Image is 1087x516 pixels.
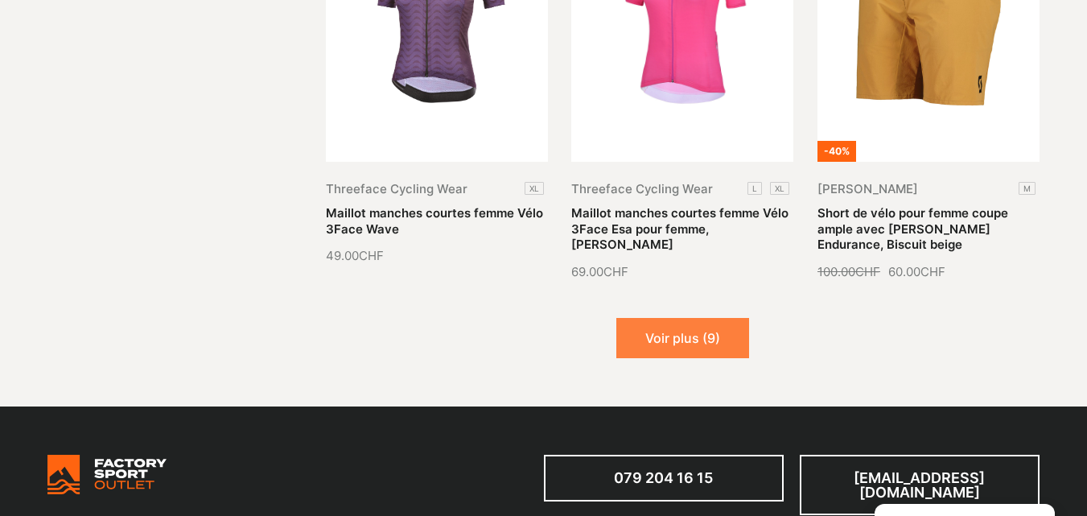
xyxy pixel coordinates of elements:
img: Bricks Woocommerce Starter [47,455,166,495]
a: Short de vélo pour femme coupe ample avec [PERSON_NAME] Endurance, Biscuit beige [817,205,1008,252]
a: Maillot manches courtes femme Vélo 3Face Wave [326,205,543,236]
button: Voir plus (9) [616,318,749,358]
a: Maillot manches courtes femme Vélo 3Face Esa pour femme, [PERSON_NAME] [571,205,788,252]
a: 079 204 16 15 [544,455,784,502]
a: [EMAIL_ADDRESS][DOMAIN_NAME] [800,455,1040,516]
